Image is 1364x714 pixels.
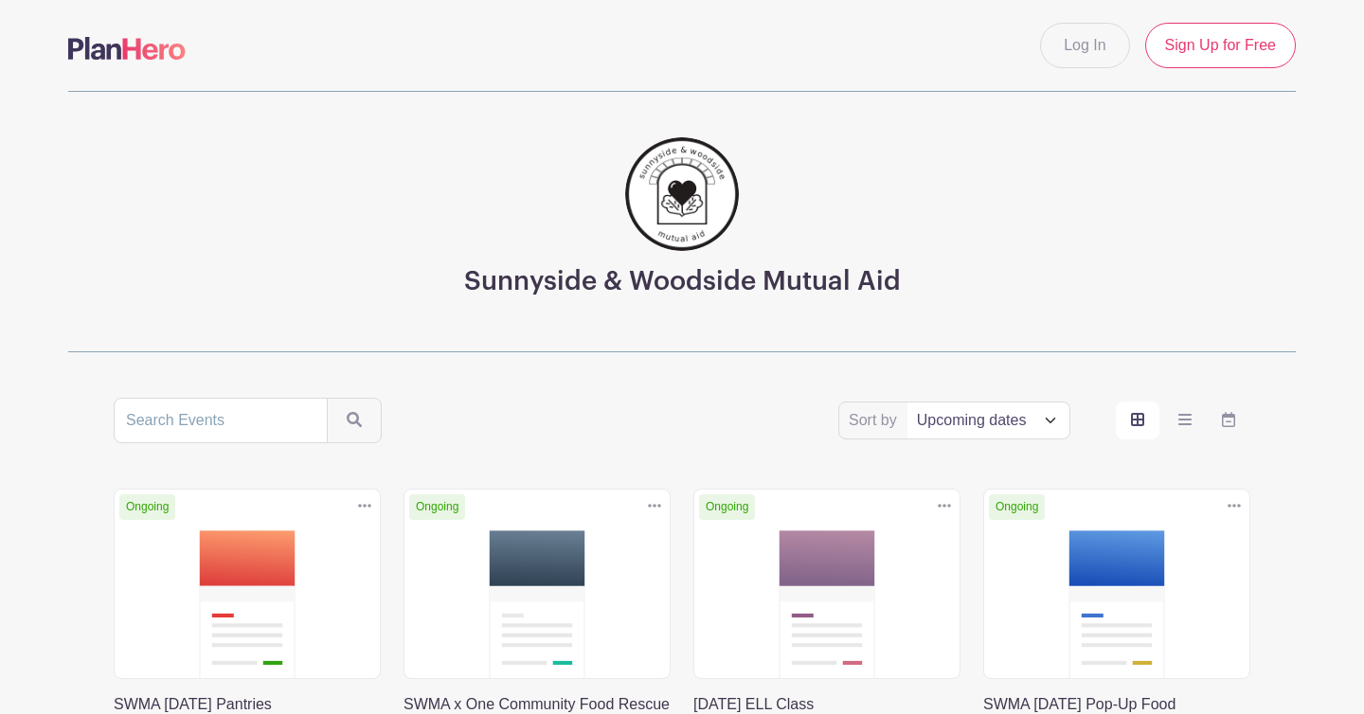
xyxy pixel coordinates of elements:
h3: Sunnyside & Woodside Mutual Aid [464,266,901,298]
a: Sign Up for Free [1145,23,1296,68]
a: Log In [1040,23,1129,68]
label: Sort by [849,409,903,432]
img: 256.png [625,137,739,251]
img: logo-507f7623f17ff9eddc593b1ce0a138ce2505c220e1c5a4e2b4648c50719b7d32.svg [68,37,186,60]
input: Search Events [114,398,328,443]
div: order and view [1116,402,1250,439]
